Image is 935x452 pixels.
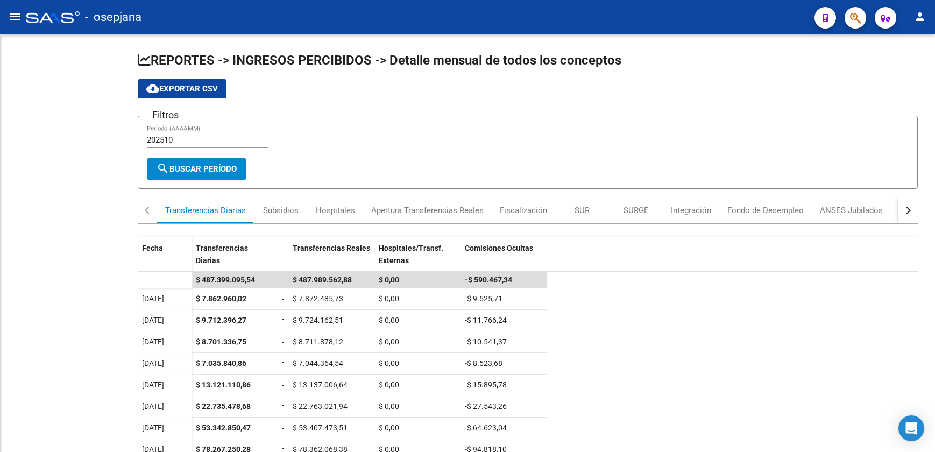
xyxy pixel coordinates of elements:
div: Subsidios [263,204,299,216]
span: = [282,294,286,303]
mat-icon: search [157,162,169,175]
div: SUR [575,204,590,216]
datatable-header-cell: Comisiones Ocultas [461,237,547,282]
div: SURGE [624,204,649,216]
span: $ 9.724.162,51 [293,316,343,324]
span: Exportar CSV [146,84,218,94]
h3: Filtros [147,108,184,123]
span: $ 487.989.562,88 [293,276,352,284]
span: = [282,380,286,389]
span: = [282,402,286,411]
span: -$ 27.543,26 [465,402,507,411]
span: $ 487.399.095,54 [196,276,255,284]
span: [DATE] [142,402,164,411]
span: Comisiones Ocultas [465,244,533,252]
span: $ 0,00 [379,294,399,303]
span: $ 0,00 [379,423,399,432]
span: $ 0,00 [379,402,399,411]
span: -$ 8.523,68 [465,359,502,368]
span: = [282,359,286,368]
span: -$ 11.766,24 [465,316,507,324]
span: Fecha [142,244,163,252]
div: Apertura Transferencias Reales [371,204,484,216]
div: Integración [671,204,711,216]
span: - osepjana [85,5,141,29]
span: -$ 590.467,34 [465,276,512,284]
span: [DATE] [142,359,164,368]
div: Transferencias Diarias [165,204,246,216]
mat-icon: menu [9,10,22,23]
span: $ 7.872.485,73 [293,294,343,303]
div: Fiscalización [500,204,547,216]
span: [DATE] [142,337,164,346]
span: -$ 10.541,37 [465,337,507,346]
span: -$ 64.623,04 [465,423,507,432]
span: $ 0,00 [379,380,399,389]
span: = [282,337,286,346]
span: [DATE] [142,316,164,324]
span: $ 8.711.878,12 [293,337,343,346]
span: $ 13.137.006,64 [293,380,348,389]
datatable-header-cell: Transferencias Reales [288,237,374,282]
datatable-header-cell: Transferencias Diarias [192,237,278,282]
div: ANSES Jubilados [820,204,883,216]
span: [DATE] [142,294,164,303]
span: $ 22.763.021,94 [293,402,348,411]
div: Fondo de Desempleo [727,204,804,216]
span: [DATE] [142,380,164,389]
span: Transferencias Diarias [196,244,248,265]
span: -$ 9.525,71 [465,294,502,303]
span: $ 53.342.850,47 [196,423,251,432]
span: Transferencias Reales [293,244,370,252]
span: -$ 15.895,78 [465,380,507,389]
datatable-header-cell: Hospitales/Transf. Externas [374,237,461,282]
mat-icon: person [913,10,926,23]
span: = [282,316,286,324]
span: $ 7.044.364,54 [293,359,343,368]
span: $ 0,00 [379,337,399,346]
span: $ 13.121.110,86 [196,380,251,389]
span: $ 7.035.840,86 [196,359,246,368]
span: Hospitales/Transf. Externas [379,244,443,265]
span: $ 53.407.473,51 [293,423,348,432]
span: $ 0,00 [379,316,399,324]
span: = [282,423,286,432]
div: Hospitales [316,204,355,216]
mat-icon: cloud_download [146,82,159,95]
span: $ 0,00 [379,359,399,368]
span: $ 8.701.336,75 [196,337,246,346]
span: $ 9.712.396,27 [196,316,246,324]
span: REPORTES -> INGRESOS PERCIBIDOS -> Detalle mensual de todos los conceptos [138,53,621,68]
span: [DATE] [142,423,164,432]
div: Open Intercom Messenger [898,415,924,441]
datatable-header-cell: Fecha [138,237,192,282]
button: Buscar Período [147,158,246,180]
button: Exportar CSV [138,79,226,98]
span: $ 22.735.478,68 [196,402,251,411]
span: $ 0,00 [379,276,399,284]
span: Buscar Período [157,164,237,174]
span: $ 7.862.960,02 [196,294,246,303]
